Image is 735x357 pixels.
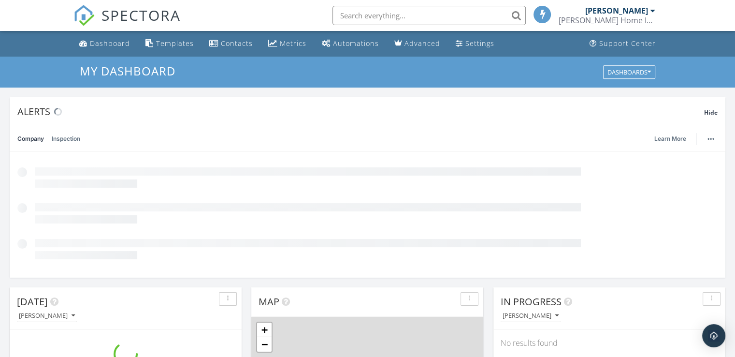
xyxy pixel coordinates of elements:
[221,39,253,48] div: Contacts
[333,39,379,48] div: Automations
[585,6,648,15] div: [PERSON_NAME]
[452,35,498,53] a: Settings
[390,35,444,53] a: Advanced
[599,39,656,48] div: Support Center
[101,5,181,25] span: SPECTORA
[259,295,279,308] span: Map
[607,69,651,75] div: Dashboards
[654,134,692,144] a: Learn More
[332,6,526,25] input: Search everything...
[503,312,559,319] div: [PERSON_NAME]
[586,35,660,53] a: Support Center
[501,310,561,323] button: [PERSON_NAME]
[257,323,272,337] a: Zoom in
[704,108,718,117] span: Hide
[17,105,704,118] div: Alerts
[205,35,257,53] a: Contacts
[603,65,655,79] button: Dashboards
[264,35,310,53] a: Metrics
[73,13,181,33] a: SPECTORA
[707,138,714,140] img: ellipsis-632cfdd7c38ec3a7d453.svg
[501,295,562,308] span: In Progress
[90,39,130,48] div: Dashboard
[17,126,44,151] a: Company
[17,310,77,323] button: [PERSON_NAME]
[702,324,725,347] div: Open Intercom Messenger
[404,39,440,48] div: Advanced
[75,35,134,53] a: Dashboard
[52,126,80,151] a: Inspection
[142,35,198,53] a: Templates
[156,39,194,48] div: Templates
[257,337,272,352] a: Zoom out
[318,35,383,53] a: Automations (Basic)
[73,5,95,26] img: The Best Home Inspection Software - Spectora
[19,312,75,319] div: [PERSON_NAME]
[493,330,725,356] div: No results found
[80,63,175,79] span: My Dashboard
[17,295,48,308] span: [DATE]
[465,39,494,48] div: Settings
[559,15,655,25] div: Wayne Home Inspection
[280,39,306,48] div: Metrics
